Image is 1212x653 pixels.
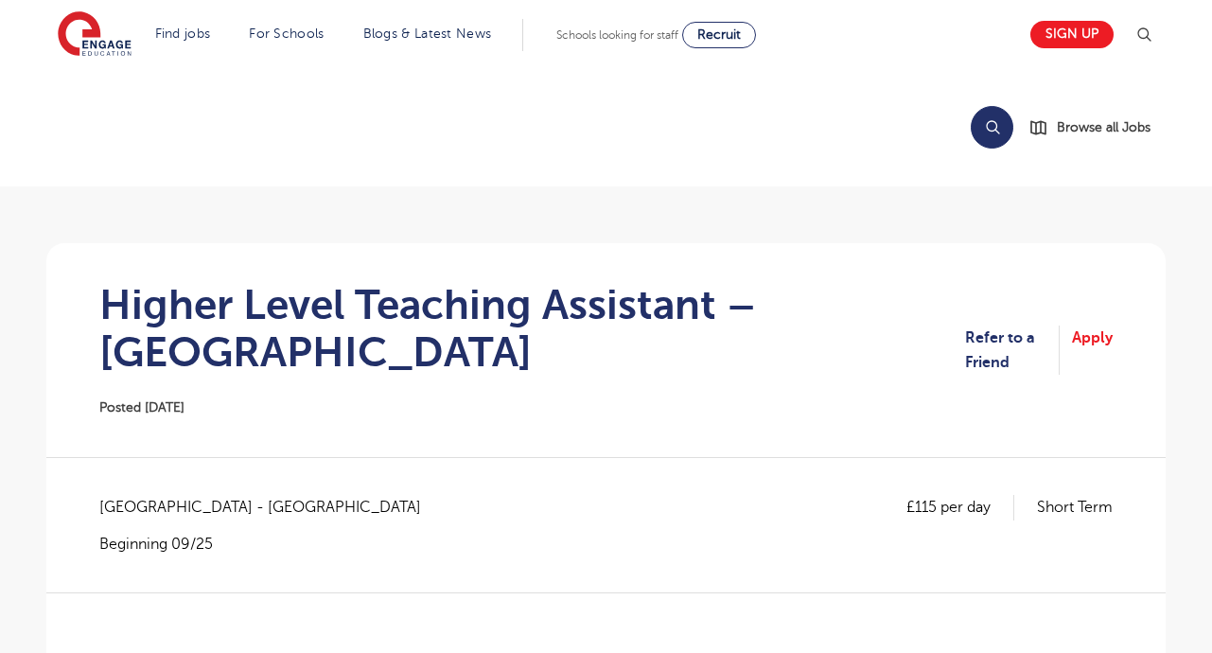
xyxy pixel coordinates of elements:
[99,534,440,555] p: Beginning 09/25
[363,26,492,41] a: Blogs & Latest News
[1057,116,1151,138] span: Browse all Jobs
[155,26,211,41] a: Find jobs
[965,326,1060,376] a: Refer to a Friend
[697,27,741,42] span: Recruit
[1037,495,1113,520] p: Short Term
[58,11,132,59] img: Engage Education
[99,400,184,415] span: Posted [DATE]
[99,281,965,376] h1: Higher Level Teaching Assistant – [GEOGRAPHIC_DATA]
[1072,326,1113,376] a: Apply
[249,26,324,41] a: For Schools
[1030,21,1114,48] a: Sign up
[906,495,1014,520] p: £115 per day
[971,106,1013,149] button: Search
[1028,116,1166,138] a: Browse all Jobs
[682,22,756,48] a: Recruit
[99,495,440,520] span: [GEOGRAPHIC_DATA] - [GEOGRAPHIC_DATA]
[556,28,678,42] span: Schools looking for staff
